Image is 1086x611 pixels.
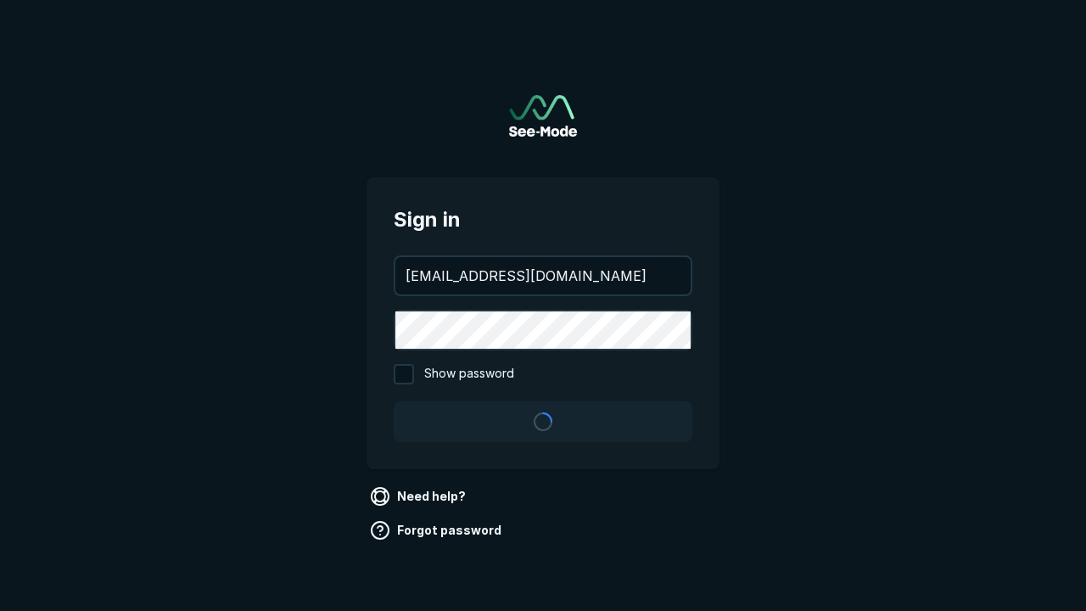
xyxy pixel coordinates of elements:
a: Go to sign in [509,95,577,137]
a: Need help? [367,483,473,510]
span: Show password [424,364,514,384]
span: Sign in [394,205,692,235]
img: See-Mode Logo [509,95,577,137]
input: your@email.com [395,257,691,294]
a: Forgot password [367,517,508,544]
